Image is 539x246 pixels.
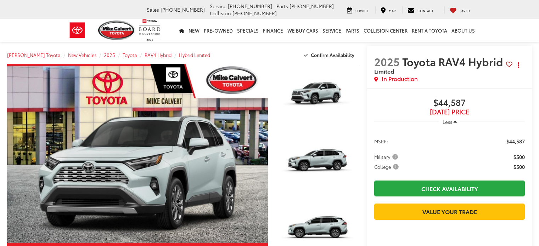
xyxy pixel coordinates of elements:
[228,2,272,10] span: [PHONE_NUMBER]
[276,2,288,10] span: Parts
[123,52,137,58] a: Toyota
[177,19,186,42] a: Home
[210,2,226,10] span: Service
[202,19,235,42] a: Pre-Owned
[410,19,449,42] a: Rent a Toyota
[342,6,374,13] a: Service
[417,8,433,13] span: Contact
[374,54,400,69] span: 2025
[374,98,525,108] span: $44,587
[374,163,400,170] span: College
[374,138,388,145] span: MSRP:
[300,49,360,61] button: Confirm Availability
[179,52,210,58] a: Hybrid Limited
[402,6,439,13] a: Contact
[518,62,519,68] span: dropdown dots
[311,52,354,58] span: Confirm Availability
[261,19,285,42] a: Finance
[275,63,361,128] img: 2025 Toyota RAV4 Hybrid Hybrid Limited
[68,52,96,58] a: New Vehicles
[389,8,395,13] span: Map
[374,108,525,115] span: [DATE] PRICE
[374,181,525,196] a: Check Availability
[374,153,399,160] span: Military
[290,2,334,10] span: [PHONE_NUMBER]
[460,8,470,13] span: Saved
[147,6,159,13] span: Sales
[444,6,475,13] a: My Saved Vehicles
[235,19,261,42] a: Specials
[64,19,91,42] img: Toyota
[285,19,320,42] a: WE BUY CARS
[343,19,361,42] a: Parts
[443,119,452,125] span: Less
[145,52,172,58] a: RAV4 Hybrid
[374,204,525,219] a: Value Your Trade
[375,6,401,13] a: Map
[374,163,401,170] button: College
[513,163,525,170] span: $500
[402,54,505,69] span: Toyota RAV4 Hybrid
[275,130,361,195] img: 2025 Toyota RAV4 Hybrid Hybrid Limited
[439,115,460,128] button: Less
[232,10,277,17] span: [PHONE_NUMBER]
[276,131,360,194] a: Expand Photo 2
[186,19,202,42] a: New
[320,19,343,42] a: Service
[374,153,400,160] button: Military
[382,75,418,83] span: In Production
[513,153,525,160] span: $500
[449,19,477,42] a: About Us
[161,6,205,13] span: [PHONE_NUMBER]
[104,52,115,58] a: 2025
[276,64,360,127] a: Expand Photo 1
[506,138,525,145] span: $44,587
[374,67,394,75] span: Limited
[512,59,525,71] button: Actions
[98,21,136,40] img: Mike Calvert Toyota
[210,10,231,17] span: Collision
[361,19,410,42] a: Collision Center
[355,8,369,13] span: Service
[7,52,61,58] a: [PERSON_NAME] Toyota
